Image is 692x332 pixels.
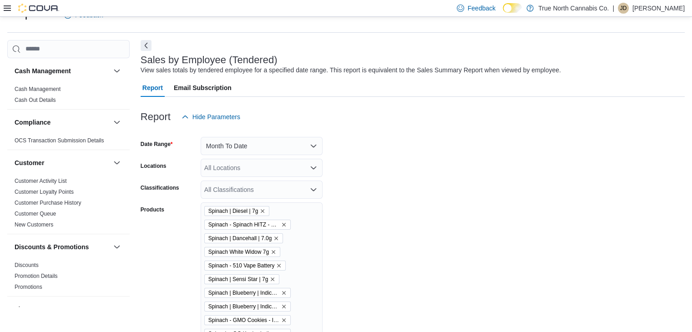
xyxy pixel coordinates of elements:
[270,277,275,282] button: Remove Spinach | Sensi Star | 7g from selection in this group
[620,3,627,14] span: JD
[281,290,287,296] button: Remove Spinach | Blueberry | Indica - 3.5g from selection in this group
[612,3,614,14] p: |
[281,222,287,227] button: Remove Spinach - Spinach HITZ - Pink Lemonade All-in-One Vape - Sativa - 0.5g from selection in t...
[141,141,173,148] label: Date Range
[15,86,61,93] span: Cash Management
[208,261,275,270] span: Spinach - 510 Vape Battery
[15,305,110,314] button: Finance
[192,112,240,121] span: Hide Parameters
[15,86,61,92] a: Cash Management
[15,96,56,104] span: Cash Out Details
[174,79,232,97] span: Email Subscription
[208,316,279,325] span: Spinach - GMO Cookies - Indica - 28g
[276,263,282,268] button: Remove Spinach - 510 Vape Battery from selection in this group
[15,283,42,291] span: Promotions
[208,302,279,311] span: Spinach | Blueberry | Indica - 7g
[111,117,122,128] button: Compliance
[15,284,42,290] a: Promotions
[15,242,89,252] h3: Discounts & Promotions
[468,4,495,13] span: Feedback
[618,3,629,14] div: Jessica Devereux
[15,262,39,268] a: Discounts
[204,315,291,325] span: Spinach - GMO Cookies - Indica - 28g
[208,275,268,284] span: Spinach | Sensi Star | 7g
[503,3,522,13] input: Dark Mode
[15,66,71,75] h3: Cash Management
[15,242,110,252] button: Discounts & Promotions
[15,210,56,217] span: Customer Queue
[141,162,167,170] label: Locations
[7,84,130,109] div: Cash Management
[15,199,81,206] span: Customer Purchase History
[204,206,270,216] span: Spinach | Diesel | 7g
[632,3,685,14] p: [PERSON_NAME]
[273,236,279,241] button: Remove Spinach | Dancehall | 7.0g from selection in this group
[538,3,609,14] p: True North Cannabis Co.
[204,233,283,243] span: Spinach | Dancehall | 7.0g
[15,66,110,75] button: Cash Management
[15,211,56,217] a: Customer Queue
[201,137,323,155] button: Month To Date
[15,188,74,196] span: Customer Loyalty Points
[111,157,122,168] button: Customer
[15,177,67,185] span: Customer Activity List
[15,189,74,195] a: Customer Loyalty Points
[204,302,291,312] span: Spinach | Blueberry | Indica - 7g
[208,234,272,243] span: Spinach | Dancehall | 7.0g
[15,273,58,279] a: Promotion Details
[15,158,44,167] h3: Customer
[111,241,122,252] button: Discounts & Promotions
[281,304,287,309] button: Remove Spinach | Blueberry | Indica - 7g from selection in this group
[141,40,152,51] button: Next
[208,206,258,216] span: Spinach | Diesel | 7g
[204,247,280,257] span: Spinach White Widow 7g
[111,65,122,76] button: Cash Management
[7,260,130,296] div: Discounts & Promotions
[141,111,171,122] h3: Report
[141,55,278,65] h3: Sales by Employee (Tendered)
[310,164,317,171] button: Open list of options
[15,272,58,280] span: Promotion Details
[141,206,164,213] label: Products
[204,288,291,298] span: Spinach | Blueberry | Indica - 3.5g
[15,221,53,228] a: New Customers
[15,118,110,127] button: Compliance
[15,97,56,103] a: Cash Out Details
[141,184,179,191] label: Classifications
[208,288,279,297] span: Spinach | Blueberry | Indica - 3.5g
[260,208,265,214] button: Remove Spinach | Diesel | 7g from selection in this group
[111,304,122,315] button: Finance
[141,65,561,75] div: View sales totals by tendered employee for a specified date range. This report is equivalent to t...
[142,79,163,97] span: Report
[178,108,244,126] button: Hide Parameters
[15,262,39,269] span: Discounts
[208,220,279,229] span: Spinach - Spinach HITZ - Pink Lemonade All-in-One Vape - Sativa - 0.5g
[15,158,110,167] button: Customer
[15,221,53,228] span: New Customers
[15,118,51,127] h3: Compliance
[18,4,59,13] img: Cova
[281,317,287,323] button: Remove Spinach - GMO Cookies - Indica - 28g from selection in this group
[7,176,130,234] div: Customer
[310,186,317,193] button: Open list of options
[7,135,130,150] div: Compliance
[15,200,81,206] a: Customer Purchase History
[208,247,269,257] span: Spinach White Widow 7g
[15,178,67,184] a: Customer Activity List
[15,305,39,314] h3: Finance
[204,261,286,271] span: Spinach - 510 Vape Battery
[204,274,279,284] span: Spinach | Sensi Star | 7g
[15,137,104,144] a: OCS Transaction Submission Details
[271,249,276,255] button: Remove Spinach White Widow 7g from selection in this group
[204,220,291,230] span: Spinach - Spinach HITZ - Pink Lemonade All-in-One Vape - Sativa - 0.5g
